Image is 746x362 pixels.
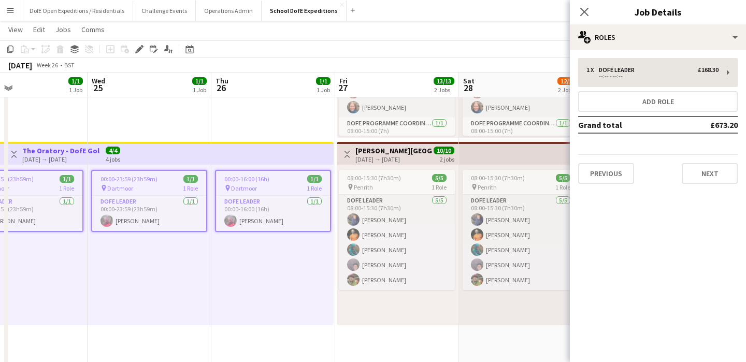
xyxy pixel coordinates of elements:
div: DofE Leader [599,66,639,74]
div: [DATE] [8,60,32,70]
div: £168.30 [698,66,719,74]
span: 27 [338,82,348,94]
div: 4 jobs [106,154,120,163]
span: Penrith [478,183,497,191]
a: Jobs [51,23,75,36]
a: Edit [29,23,49,36]
button: Challenge Events [133,1,196,21]
span: View [8,25,23,34]
span: 00:00-16:00 (16h) [224,175,269,183]
button: Previous [578,163,634,184]
span: 1 Role [307,184,322,192]
span: 12/13 [557,77,578,85]
div: 1 Job [193,86,206,94]
span: 1/1 [316,77,331,85]
span: 28 [462,82,475,94]
div: 2 Jobs [434,86,454,94]
span: Penrith [354,183,373,191]
span: Dartmoor [231,184,257,192]
button: Add role [578,91,738,112]
app-card-role: DofE Leader1/100:00-16:00 (16h)[PERSON_NAME] [216,196,330,231]
div: BST [64,61,75,69]
span: 10/10 [434,147,454,154]
app-card-role: DofE Leader5/508:00-15:30 (7h30m)[PERSON_NAME][PERSON_NAME][PERSON_NAME][PERSON_NAME][PERSON_NAME] [339,195,455,290]
span: 1 Role [555,183,570,191]
td: Grand total [578,117,676,133]
a: Comms [77,23,109,36]
button: Operations Admin [196,1,262,21]
span: 26 [214,82,228,94]
button: DofE Open Expeditions / Residentials [21,1,133,21]
span: 1/1 [68,77,83,85]
button: School DofE Expeditions [262,1,347,21]
div: --:-- - --:-- [586,74,719,79]
span: Week 26 [34,61,60,69]
div: 2 Jobs [558,86,578,94]
span: Fri [339,76,348,85]
span: 1 Role [59,184,74,192]
span: 13/13 [434,77,454,85]
h3: The Oratory - DofE Gold Qualifying Expedition [22,146,99,155]
app-job-card: 08:00-15:30 (7h30m)5/5 Penrith1 RoleDofE Leader5/508:00-15:30 (7h30m)[PERSON_NAME][PERSON_NAME][P... [339,170,455,290]
div: Roles [570,25,746,50]
span: Thu [216,76,228,85]
span: 1/1 [60,175,74,183]
div: [DATE] → [DATE] [22,155,99,163]
app-job-card: 00:00-16:00 (16h)1/1 Dartmoor1 RoleDofE Leader1/100:00-16:00 (16h)[PERSON_NAME] [215,170,331,232]
span: 1 Role [183,184,198,192]
span: 08:00-15:30 (7h30m) [471,174,525,182]
div: [DATE] → [DATE] [355,155,433,163]
span: 4/4 [106,147,120,154]
span: 5/5 [556,174,570,182]
div: 2 jobs [440,154,454,163]
span: Jobs [55,25,71,34]
span: Comms [81,25,105,34]
app-card-role: DofE Leader5/508:00-15:30 (7h30m)[PERSON_NAME][PERSON_NAME][PERSON_NAME][PERSON_NAME][PERSON_NAME] [463,195,579,290]
span: 5/5 [432,174,447,182]
app-card-role: DofE Programme Coordinator1/108:00-15:00 (7h) [463,118,579,153]
a: View [4,23,27,36]
app-card-role: DofE Leader1/100:00-23:59 (23h59m)[PERSON_NAME] [92,196,206,231]
app-card-role: DofE Programme Coordinator1/108:00-15:00 (7h) [339,118,455,153]
span: Wed [92,76,105,85]
span: 1 Role [432,183,447,191]
app-job-card: 08:00-15:30 (7h30m)5/5 Penrith1 RoleDofE Leader5/508:00-15:30 (7h30m)[PERSON_NAME][PERSON_NAME][P... [463,170,579,290]
span: 1/1 [307,175,322,183]
span: Dartmoor [107,184,133,192]
span: 08:00-15:30 (7h30m) [347,174,401,182]
h3: Job Details [570,5,746,19]
button: Next [682,163,738,184]
span: 00:00-23:59 (23h59m) [101,175,157,183]
td: £673.20 [676,117,738,133]
div: 1 Job [69,86,82,94]
div: 1 x [586,66,599,74]
span: 1/1 [192,77,207,85]
div: 1 Job [317,86,330,94]
app-job-card: 00:00-23:59 (23h59m)1/1 Dartmoor1 RoleDofE Leader1/100:00-23:59 (23h59m)[PERSON_NAME] [91,170,207,232]
span: Edit [33,25,45,34]
h3: [PERSON_NAME][GEOGRAPHIC_DATA] - DofE Bronze Training/Practice [355,146,433,155]
span: 1/1 [183,175,198,183]
span: 25 [90,82,105,94]
span: Sat [463,76,475,85]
